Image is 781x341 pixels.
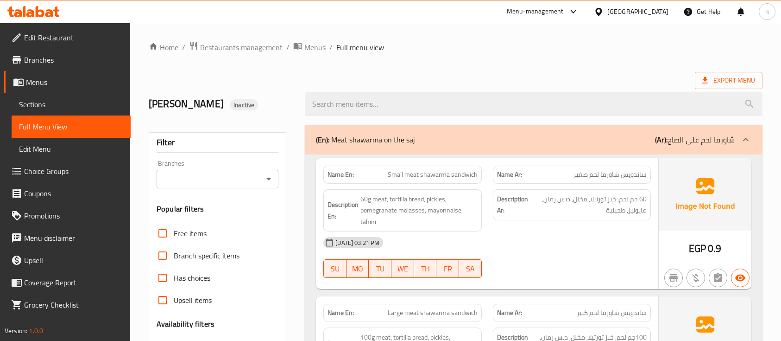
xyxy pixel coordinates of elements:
[26,77,123,88] span: Menus
[4,26,131,49] a: Edit Restaurant
[149,97,294,111] h2: [PERSON_NAME]
[24,188,123,199] span: Coupons
[436,259,459,278] button: FR
[695,72,762,89] span: Export Menu
[262,173,275,186] button: Open
[664,269,683,287] button: Not branch specific item
[12,138,131,160] a: Edit Menu
[4,294,131,316] a: Grocery Checklist
[12,93,131,116] a: Sections
[395,262,410,276] span: WE
[4,271,131,294] a: Coverage Report
[328,170,354,180] strong: Name En:
[19,143,123,154] span: Edit Menu
[24,32,123,43] span: Edit Restaurant
[507,6,564,17] div: Menu-management
[157,133,278,153] div: Filter
[157,204,278,214] h3: Popular filters
[174,250,239,261] span: Branch specific items
[4,71,131,93] a: Menus
[24,232,123,244] span: Menu disclaimer
[305,92,762,116] input: search
[418,262,433,276] span: TH
[149,42,178,53] a: Home
[19,99,123,110] span: Sections
[24,210,123,221] span: Promotions
[497,308,522,318] strong: Name Ar:
[12,116,131,138] a: Full Menu View
[174,295,212,306] span: Upsell items
[182,42,185,53] li: /
[709,269,727,287] button: Not has choices
[149,41,762,53] nav: breadcrumb
[323,259,346,278] button: SU
[332,238,383,247] span: [DATE] 03:21 PM
[440,262,455,276] span: FR
[24,54,123,65] span: Branches
[24,166,123,177] span: Choice Groups
[329,42,333,53] li: /
[316,134,415,145] p: Meat shawarma on the saj
[4,182,131,205] a: Coupons
[4,160,131,182] a: Choice Groups
[391,259,414,278] button: WE
[346,259,369,278] button: MO
[24,255,123,266] span: Upsell
[530,193,647,216] span: 60 جم لحم, خبز تورتيلا, مخلل, دبس رمان, مايونيز, طحينية
[655,134,735,145] p: شاورما لحم على الصاج
[369,259,391,278] button: TU
[607,6,668,17] div: [GEOGRAPHIC_DATA]
[189,41,283,53] a: Restaurants management
[414,259,437,278] button: TH
[293,41,326,53] a: Menus
[336,42,384,53] span: Full menu view
[360,193,477,228] span: 60g meat, tortilla bread, pickles, pomegranate molasses, mayonnaise, tahini
[200,42,283,53] span: Restaurants management
[24,299,123,310] span: Grocery Checklist
[19,121,123,132] span: Full Menu View
[577,308,647,318] span: ساندويش شاورما لحم كبير
[497,170,522,180] strong: Name Ar:
[316,133,329,147] b: (En):
[689,239,706,257] span: EGP
[350,262,365,276] span: MO
[659,158,751,231] img: Ae5nvW7+0k+MAAAAAElFTkSuQmCC
[305,125,762,154] div: (En): Meat shawarma on the saj(Ar):شاورما لحم على الصاج
[157,319,214,329] h3: Availability filters
[29,325,43,337] span: 1.0.0
[4,49,131,71] a: Branches
[4,205,131,227] a: Promotions
[459,259,482,278] button: SA
[731,269,750,287] button: Available
[765,6,769,17] span: h
[5,325,27,337] span: Version:
[687,269,705,287] button: Purchased item
[174,272,210,283] span: Has choices
[4,227,131,249] a: Menu disclaimer
[497,193,529,216] strong: Description Ar:
[286,42,290,53] li: /
[388,170,478,180] span: Small meat shawarma sandwich
[372,262,388,276] span: TU
[328,308,354,318] strong: Name En:
[702,75,755,86] span: Export Menu
[328,199,359,222] strong: Description En:
[328,262,343,276] span: SU
[174,228,207,239] span: Free items
[655,133,668,147] b: (Ar):
[573,170,647,180] span: ساندويش شاورما لحم صغير
[24,277,123,288] span: Coverage Report
[304,42,326,53] span: Menus
[708,239,721,257] span: 0.9
[230,101,258,109] span: Inactive
[230,99,258,110] div: Inactive
[463,262,478,276] span: SA
[4,249,131,271] a: Upsell
[388,308,478,318] span: Large meat shawarma sandwich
